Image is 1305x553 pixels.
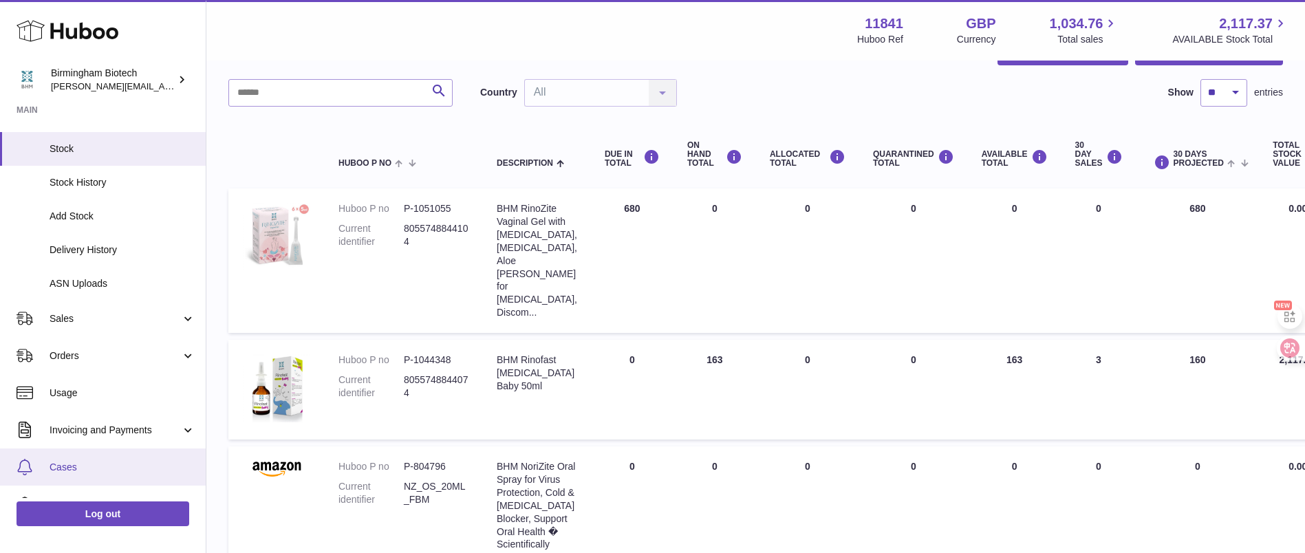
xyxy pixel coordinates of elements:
span: 0 [911,461,916,472]
td: 163 [673,340,756,440]
span: Description [497,159,553,168]
div: Huboo Ref [857,33,903,46]
div: ALLOCATED Total [770,149,845,168]
td: 0 [673,188,756,333]
span: Delivery History [50,243,195,257]
dt: Current identifier [338,480,404,506]
span: Orders [50,349,181,362]
label: Show [1168,86,1194,99]
dd: NZ_OS_20ML_FBM [404,480,469,506]
label: Country [480,86,517,99]
div: BHM RinoZite Vaginal Gel with [MEDICAL_DATA], [MEDICAL_DATA], Aloe [PERSON_NAME] for [MEDICAL_DAT... [497,202,577,319]
dd: P-804796 [404,460,469,473]
td: 3 [1061,340,1136,440]
dd: 8055748844074 [404,373,469,400]
strong: 11841 [865,14,903,33]
div: QUARANTINED Total [873,149,954,168]
div: DUE IN TOTAL [605,149,660,168]
span: ASN Uploads [50,277,195,290]
span: Stock [50,142,195,155]
span: Total sales [1057,33,1119,46]
dt: Huboo P no [338,202,404,215]
td: 680 [591,188,673,333]
td: 0 [968,188,1061,333]
img: product image [242,202,311,271]
div: AVAILABLE Total [982,149,1048,168]
dd: P-1051055 [404,202,469,215]
span: [PERSON_NAME][EMAIL_ADDRESS][DOMAIN_NAME] [51,80,276,91]
span: 2,117.37 [1219,14,1273,33]
span: Sales [50,312,181,325]
span: entries [1254,86,1283,99]
span: AVAILABLE Stock Total [1172,33,1288,46]
dt: Huboo P no [338,460,404,473]
dd: 8055748844104 [404,222,469,248]
span: 1,034.76 [1050,14,1103,33]
td: 680 [1136,188,1260,333]
td: 0 [1061,188,1136,333]
td: 163 [968,340,1061,440]
a: 2,117.37 AVAILABLE Stock Total [1172,14,1288,46]
span: Total stock value [1273,141,1302,169]
strong: GBP [966,14,995,33]
td: 0 [756,340,859,440]
span: Invoicing and Payments [50,424,181,437]
div: Birmingham Biotech [51,67,175,93]
span: Stock History [50,176,195,189]
span: 30 DAYS PROJECTED [1174,150,1224,168]
img: product image [242,460,311,477]
span: Usage [50,387,195,400]
img: m.hsu@birminghambiotech.co.uk [17,69,37,90]
dt: Current identifier [338,373,404,400]
img: product image [242,354,311,422]
div: BHM Rinofast [MEDICAL_DATA] Baby 50ml [497,354,577,393]
a: Log out [17,501,189,526]
td: 0 [756,188,859,333]
span: Huboo P no [338,159,391,168]
div: 30 DAY SALES [1075,141,1123,169]
td: 160 [1136,340,1260,440]
span: Cases [50,461,195,474]
span: Add Stock [50,210,195,223]
span: 0 [911,354,916,365]
div: ON HAND Total [687,141,742,169]
dd: P-1044348 [404,354,469,367]
span: 0 [911,203,916,214]
dt: Current identifier [338,222,404,248]
div: Currency [957,33,996,46]
a: 1,034.76 Total sales [1050,14,1119,46]
dt: Huboo P no [338,354,404,367]
td: 0 [591,340,673,440]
